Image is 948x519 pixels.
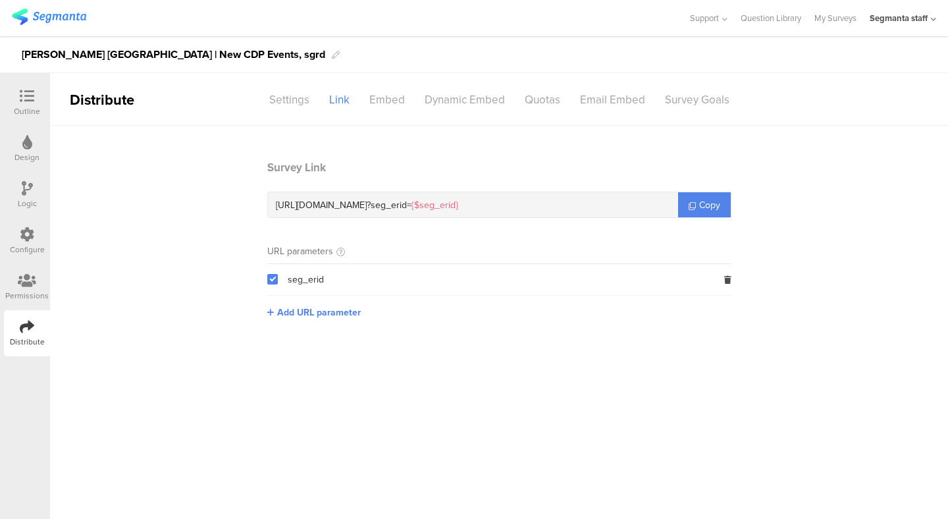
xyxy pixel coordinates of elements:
[367,198,371,212] span: ?
[12,9,86,25] img: segmanta logo
[570,88,655,111] div: Email Embed
[14,105,40,117] div: Outline
[415,88,515,111] div: Dynamic Embed
[14,151,39,163] div: Design
[690,12,719,24] span: Support
[267,244,333,258] div: URL parameters
[371,198,458,212] span: seg_erid=
[259,88,319,111] div: Settings
[319,88,359,111] div: Link
[267,306,361,319] button: Add URL parameter
[870,12,928,24] div: Segmanta staff
[515,88,570,111] div: Quotas
[655,88,739,111] div: Survey Goals
[699,198,720,212] span: Copy
[277,306,361,319] span: Add URL parameter
[288,275,324,285] span: seg_erid
[10,244,45,256] div: Configure
[22,44,325,65] div: [PERSON_NAME] [GEOGRAPHIC_DATA] | New CDP Events, sgrd
[50,89,201,111] div: Distribute
[411,198,458,212] span: {$seg_erid}
[18,198,37,209] div: Logic
[359,88,415,111] div: Embed
[276,198,367,212] span: [URL][DOMAIN_NAME]
[267,159,731,176] header: Survey Link
[10,336,45,348] div: Distribute
[5,290,49,302] div: Permissions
